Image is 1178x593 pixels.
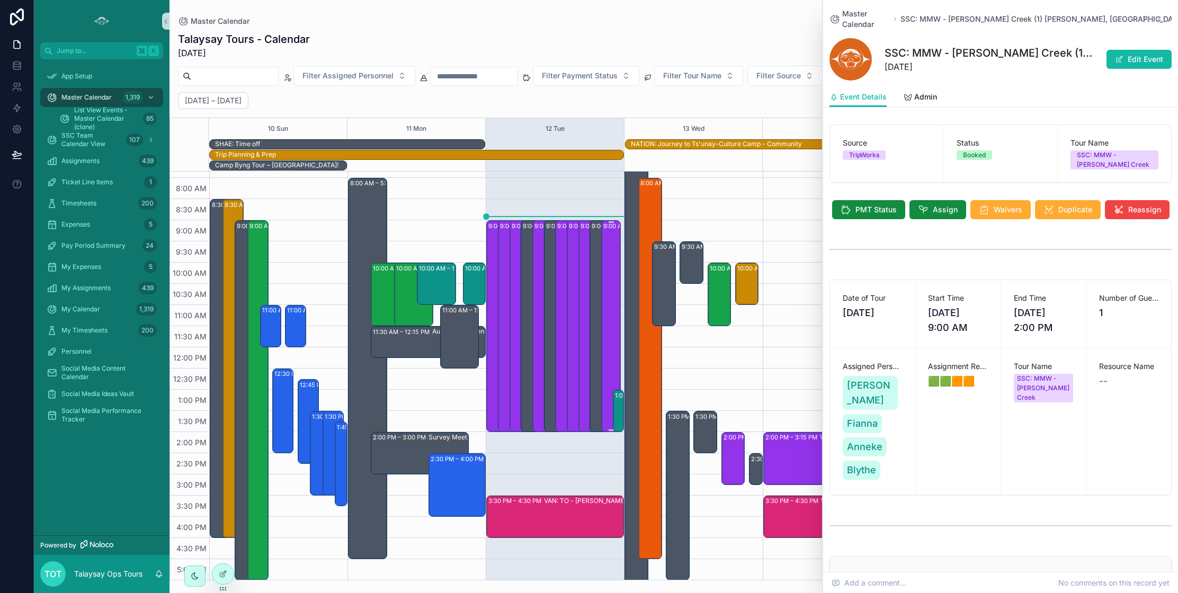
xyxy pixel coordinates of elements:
[61,72,92,80] span: App Setup
[142,239,157,252] div: 24
[631,140,802,148] div: NATION: Journey to Ts'unay-Culture Camp - Community
[61,305,100,313] span: My Calendar
[640,178,697,188] div: 8:00 AM – 5:00 PM
[1105,200,1170,219] button: Reassign
[139,282,157,294] div: 439
[144,260,157,273] div: 5
[855,204,897,215] span: PMT Status
[373,432,429,443] div: 2:00 PM – 3:00 PM
[174,480,209,489] span: 3:00 PM
[175,417,209,426] span: 1:30 PM
[138,197,157,210] div: 200
[406,118,426,139] div: 11 Mon
[44,568,61,580] span: TOT
[463,263,485,304] div: 10:00 AM – 11:00 AM
[261,306,281,347] div: 11:00 AM – 12:00 PM
[683,118,704,139] button: 13 Wed
[465,263,526,274] div: 10:00 AM – 11:00 AM
[579,221,597,432] div: 9:00 AM – 2:00 PM
[928,361,987,372] span: Assignment Review
[765,496,821,506] div: 3:30 PM – 4:30 PM
[337,422,391,433] div: 1:45 PM – 3:45 PM
[225,200,281,210] div: 8:30 AM – 4:30 PM
[695,411,750,422] div: 1:30 PM – 2:30 PM
[396,263,457,274] div: 10:00 AM – 11:30 AM
[843,376,898,410] a: [PERSON_NAME]
[680,242,702,283] div: 9:30 AM – 10:30 AM
[171,353,209,362] span: 12:00 PM
[373,263,434,274] div: 10:00 AM – 11:30 AM
[963,150,986,160] div: Booked
[61,390,134,398] span: Social Media Ideas Vault
[126,133,143,146] div: 107
[488,221,545,231] div: 9:00 AM – 2:00 PM
[749,454,762,484] div: 2:30 PM – 3:15 PM
[285,306,306,347] div: 11:00 AM – 12:00 PM
[736,263,758,304] div: 10:00 AM – 11:00 AM
[1099,306,1158,320] span: 1
[546,118,565,139] button: 12 Tue
[1128,204,1161,215] span: Reassign
[335,422,347,506] div: 1:45 PM – 3:45 PM
[371,327,485,357] div: 11:30 AM – 12:15 PMAuthentic Indigenous- Talaysay Tours
[1077,150,1152,169] div: SSC: MMW - [PERSON_NAME] Creek
[933,204,958,215] span: Assign
[40,173,163,192] a: Ticket Line Items1
[521,221,540,432] div: 9:00 AM – 2:00 PM
[429,433,523,442] div: Survey Meeting x Indigenous Tourism
[40,88,163,107] a: Master Calendar1,319
[1014,306,1073,335] span: [DATE] 2:00 PM
[567,221,586,432] div: 9:00 AM – 2:00 PM
[654,66,743,86] button: Select Button
[248,221,268,580] div: 9:00 AM – 5:30 PM
[40,257,163,276] a: My Expenses5
[843,414,882,433] a: Fianna
[215,150,276,159] div: Trip Planning & Prep
[569,221,625,231] div: 9:00 AM – 2:00 PM
[756,70,801,81] span: Filter Source
[663,70,721,81] span: Filter Tour Name
[173,205,209,214] span: 8:30 AM
[268,118,288,139] div: 10 Sun
[40,278,163,298] a: My Assignments439
[764,496,900,537] div: 3:30 PM – 4:30 PMVAN: TO - [PERSON_NAME] (4) [PERSON_NAME], TW:EMIH-GNPG
[395,263,433,326] div: 10:00 AM – 11:30 AM
[249,221,306,231] div: 9:00 AM – 5:30 PM
[668,411,722,422] div: 1:30 PM – 5:30 PM
[928,306,987,335] span: [DATE] 9:00 AM
[909,200,966,219] button: Assign
[174,459,209,468] span: 2:30 PM
[592,221,648,231] div: 9:00 AM – 2:00 PM
[172,332,209,341] span: 11:30 AM
[74,106,139,131] span: List View Events - Master Calendar (clone)
[143,112,157,125] div: 85
[708,263,730,326] div: 10:00 AM – 11:30 AM
[639,178,661,559] div: 8:00 AM – 5:00 PM
[904,87,937,109] a: Admin
[764,433,880,484] div: 2:00 PM – 3:15 PMVAN: [GEOGRAPHIC_DATA][PERSON_NAME] (1) [PERSON_NAME], [GEOGRAPHIC_DATA]:APRI-TUHS
[61,284,111,292] span: My Assignments
[653,242,675,326] div: 9:30 AM – 11:30 AM
[144,176,157,188] div: 1
[61,263,101,271] span: My Expenses
[1014,293,1073,303] span: End Time
[843,138,931,148] span: Source
[178,32,310,47] h1: Talaysay Tours - Calendar
[765,432,820,443] div: 2:00 PM – 3:15 PM
[40,130,163,149] a: SSC Team Calendar View107
[174,501,209,510] span: 3:30 PM
[432,327,544,336] div: Authentic Indigenous- Talaysay Tours
[829,8,890,30] a: Master Calendar
[1099,293,1158,303] span: Number of Guests
[441,306,479,368] div: 11:00 AM – 12:30 PM
[737,263,798,274] div: 10:00 AM – 11:00 AM
[829,87,887,107] a: Event Details
[172,311,209,320] span: 11:00 AM
[843,461,880,480] a: Blythe
[144,218,157,231] div: 5
[191,16,249,26] span: Master Calendar
[61,199,96,208] span: Timesheets
[174,544,209,553] span: 4:30 PM
[847,439,882,454] span: Anneke
[885,46,1092,60] h1: SSC: MMW - [PERSON_NAME] Creek (1) [PERSON_NAME], [GEOGRAPHIC_DATA]:XITQ-BIKE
